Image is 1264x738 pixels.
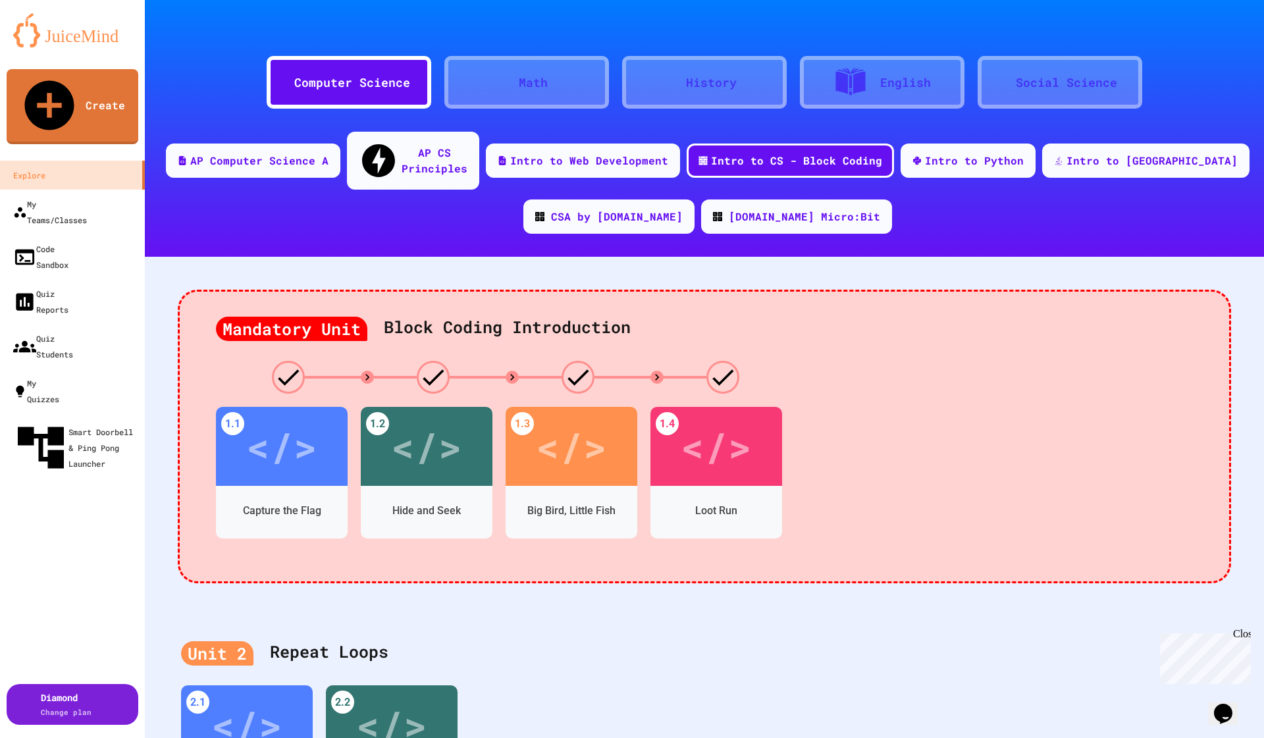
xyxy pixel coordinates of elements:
[13,330,73,362] div: Quiz Students
[925,153,1024,169] div: Intro to Python
[190,153,329,169] div: AP Computer Science A
[13,241,68,273] div: Code Sandbox
[331,691,354,714] div: 2.2
[527,503,616,519] div: Big Bird, Little Fish
[1066,153,1238,169] div: Intro to [GEOGRAPHIC_DATA]
[13,13,132,47] img: logo-orange.svg
[7,69,138,144] a: Create
[1155,628,1251,684] iframe: chat widget
[711,153,882,169] div: Intro to CS - Block Coding
[729,209,880,224] div: [DOMAIN_NAME] Micro:Bit
[13,167,45,183] div: Explore
[551,209,683,224] div: CSA by [DOMAIN_NAME]
[5,5,91,84] div: Chat with us now!Close
[13,420,140,475] div: Smart Doorbell & Ping Pong Launcher
[510,153,668,169] div: Intro to Web Development
[181,641,253,666] div: Unit 2
[402,145,467,176] div: AP CS Principles
[880,74,931,92] div: English
[391,417,462,476] div: </>
[246,417,317,476] div: </>
[695,503,737,519] div: Loot Run
[366,412,389,435] div: 1.2
[216,302,1193,341] div: Block Coding Introduction
[686,74,737,92] div: History
[392,503,461,519] div: Hide and Seek
[41,707,92,717] span: Change plan
[221,412,244,435] div: 1.1
[656,412,679,435] div: 1.4
[13,375,59,407] div: My Quizzes
[41,691,92,718] div: Diamond
[535,212,544,221] img: CODE_logo_RGB.png
[243,503,321,519] div: Capture the Flag
[713,212,722,221] img: CODE_logo_RGB.png
[294,74,410,92] div: Computer Science
[1016,74,1117,92] div: Social Science
[216,317,367,342] div: Mandatory Unit
[519,74,548,92] div: Math
[186,691,209,714] div: 2.1
[536,417,607,476] div: </>
[681,417,752,476] div: </>
[1209,685,1251,725] iframe: chat widget
[181,626,1228,679] div: Repeat Loops
[13,286,68,317] div: Quiz Reports
[511,412,534,435] div: 1.3
[13,196,87,228] div: My Teams/Classes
